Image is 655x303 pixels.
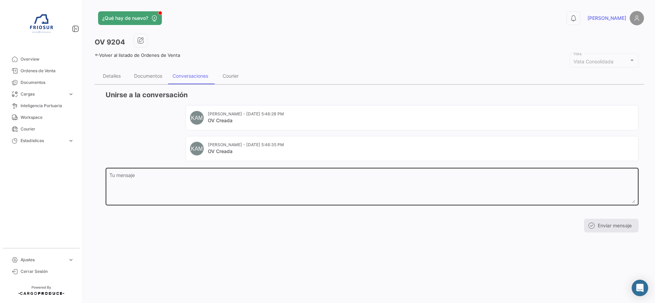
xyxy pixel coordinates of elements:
span: Documentos [21,79,74,86]
span: expand_more [68,257,74,263]
div: KAM [190,142,204,155]
img: 6ea6c92c-e42a-4aa8-800a-31a9cab4b7b0.jpg [24,8,58,42]
a: Documentos [5,77,77,88]
span: Estadísticas [21,138,65,144]
a: Courier [5,123,77,135]
span: Overview [21,56,74,62]
mat-card-subtitle: [PERSON_NAME] - [DATE] 5:46:28 PM [208,111,284,117]
mat-card-title: OV Creada [208,148,284,155]
img: placeholder-user.png [630,11,644,25]
div: KAM [190,111,204,125]
span: expand_more [68,138,74,144]
span: Cerrar Sesión [21,268,74,275]
div: Conversaciones [172,73,208,79]
span: [PERSON_NAME] [587,15,626,22]
div: Documentos [134,73,162,79]
span: ¿Qué hay de nuevo? [102,15,148,22]
a: Inteligencia Portuaria [5,100,77,112]
div: Detalles [103,73,121,79]
mat-card-subtitle: [PERSON_NAME] - [DATE] 5:46:35 PM [208,142,284,148]
h3: OV 9204 [95,37,125,47]
span: Ordenes de Venta [21,68,74,74]
span: Cargas [21,91,65,97]
a: Overview [5,53,77,65]
div: Abrir Intercom Messenger [632,280,648,296]
span: Workspace [21,114,74,121]
a: Workspace [5,112,77,123]
span: Courier [21,126,74,132]
span: expand_more [68,91,74,97]
button: ¿Qué hay de nuevo? [98,11,162,25]
div: Courier [223,73,239,79]
mat-card-title: OV Creada [208,117,284,124]
h3: Unirse a la conversación [106,90,639,100]
a: Ordenes de Venta [5,65,77,77]
span: Vista Consolidada [573,59,614,64]
span: Ajustes [21,257,65,263]
a: Volver al listado de Ordenes de Venta [95,52,180,58]
span: Inteligencia Portuaria [21,103,74,109]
